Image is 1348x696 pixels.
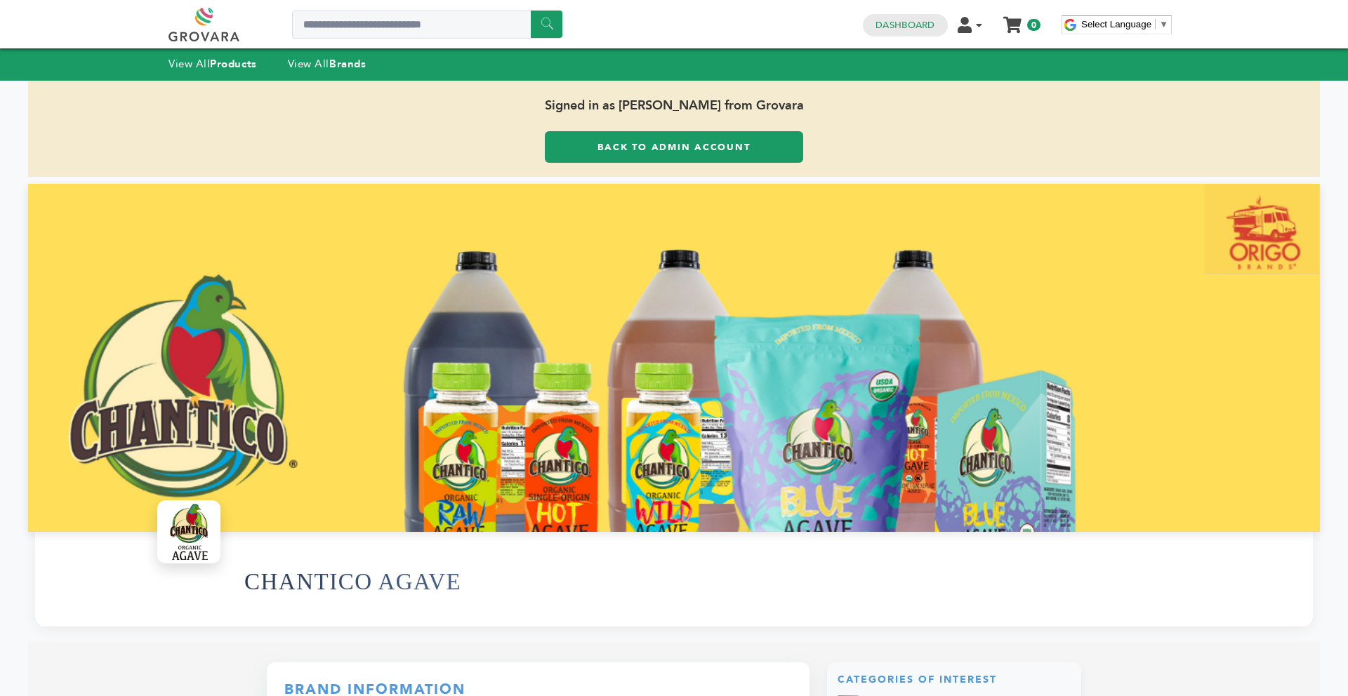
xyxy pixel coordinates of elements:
a: Dashboard [875,19,934,32]
span: Signed in as [PERSON_NAME] from Grovara [28,81,1320,131]
span: ▼ [1159,19,1168,29]
a: Select Language​ [1081,19,1168,29]
strong: Products [210,57,256,71]
h1: CHANTICO AGAVE [244,547,461,616]
a: View AllProducts [168,57,257,71]
strong: Brands [329,57,366,71]
span: 0 [1027,19,1040,31]
a: Back to Admin Account [545,131,803,163]
a: My Cart [1005,13,1021,27]
input: Search a product or brand... [292,11,562,39]
img: CHANTICO AGAVE Logo [161,504,217,560]
span: Select Language [1081,19,1151,29]
a: View AllBrands [288,57,366,71]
